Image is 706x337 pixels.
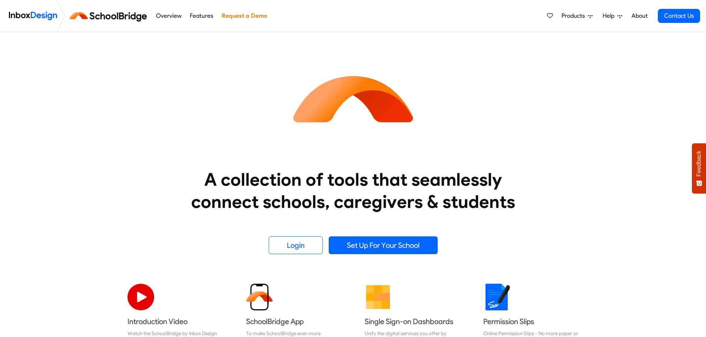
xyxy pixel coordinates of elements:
[127,284,154,310] img: 2022_07_11_icon_video_playback.svg
[68,7,152,25] img: schoolbridge logo
[365,316,460,327] h5: Single Sign-on Dashboards
[219,9,269,23] a: Request a Demo
[329,236,438,254] a: Set Up For Your School
[483,284,510,310] img: 2022_01_18_icon_signature.svg
[127,316,223,327] h5: Introduction Video
[269,236,323,254] a: Login
[658,9,700,23] a: Contact Us
[600,9,625,23] a: Help
[629,9,650,23] a: About
[246,284,273,310] img: 2022_01_13_icon_sb_app.svg
[365,284,391,310] img: 2022_01_13_icon_grid.svg
[246,316,342,327] h5: SchoolBridge App
[696,151,702,176] span: Feedback
[286,32,420,165] img: icon_schoolbridge.svg
[188,9,215,23] a: Features
[483,316,579,327] h5: Permission Slips
[154,9,183,23] a: Overview
[177,168,529,213] heading: A collection of tools that seamlessly connect schools, caregivers & students
[561,11,588,20] span: Products
[692,143,706,193] button: Feedback - Show survey
[603,11,617,20] span: Help
[558,9,596,23] a: Products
